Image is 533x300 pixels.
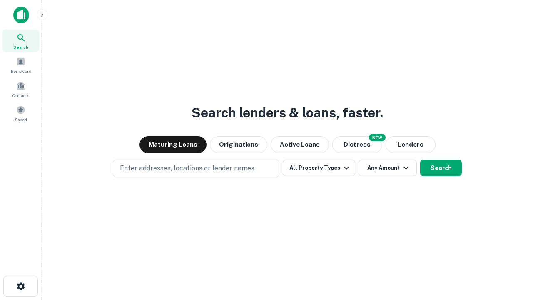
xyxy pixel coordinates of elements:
[192,103,383,123] h3: Search lenders & loans, faster.
[369,134,386,141] div: NEW
[332,136,382,153] button: Search distressed loans with lien and other non-mortgage details.
[12,92,29,99] span: Contacts
[15,116,27,123] span: Saved
[420,160,462,176] button: Search
[491,233,533,273] iframe: Chat Widget
[139,136,207,153] button: Maturing Loans
[283,160,355,176] button: All Property Types
[113,160,279,177] button: Enter addresses, locations or lender names
[120,163,254,173] p: Enter addresses, locations or lender names
[2,102,39,125] a: Saved
[2,54,39,76] a: Borrowers
[386,136,436,153] button: Lenders
[359,160,417,176] button: Any Amount
[271,136,329,153] button: Active Loans
[2,78,39,100] a: Contacts
[2,30,39,52] a: Search
[13,44,28,50] span: Search
[210,136,267,153] button: Originations
[13,7,29,23] img: capitalize-icon.png
[11,68,31,75] span: Borrowers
